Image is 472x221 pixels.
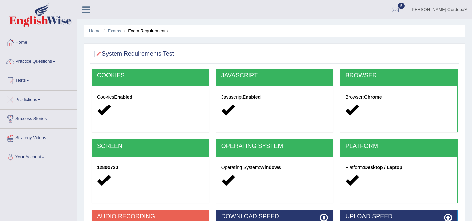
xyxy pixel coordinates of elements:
a: Exams [108,28,121,33]
h2: System Requirements Test [92,49,174,59]
a: Success Stories [0,110,77,126]
strong: Chrome [364,94,382,100]
span: 5 [398,3,405,9]
strong: 1280x720 [97,165,118,170]
strong: Desktop / Laptop [364,165,402,170]
h5: Browser: [345,95,452,100]
strong: Enabled [243,94,261,100]
h2: DOWNLOAD SPEED [221,213,328,220]
a: Your Account [0,148,77,165]
h2: PLATFORM [345,143,452,150]
h2: BROWSER [345,72,452,79]
strong: Enabled [114,94,132,100]
h2: UPLOAD SPEED [345,213,452,220]
a: Predictions [0,91,77,107]
a: Practice Questions [0,52,77,69]
h2: SCREEN [97,143,204,150]
h2: COOKIES [97,72,204,79]
li: Exam Requirements [122,27,168,34]
h5: Javascript [221,95,328,100]
a: Strategy Videos [0,129,77,146]
h5: Cookies [97,95,204,100]
a: Home [89,28,101,33]
h2: OPERATING SYSTEM [221,143,328,150]
strong: Windows [260,165,281,170]
h2: AUDIO RECORDING [97,213,204,220]
a: Tests [0,71,77,88]
h5: Operating System: [221,165,328,170]
h2: JAVASCRIPT [221,72,328,79]
a: Home [0,33,77,50]
h5: Platform: [345,165,452,170]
